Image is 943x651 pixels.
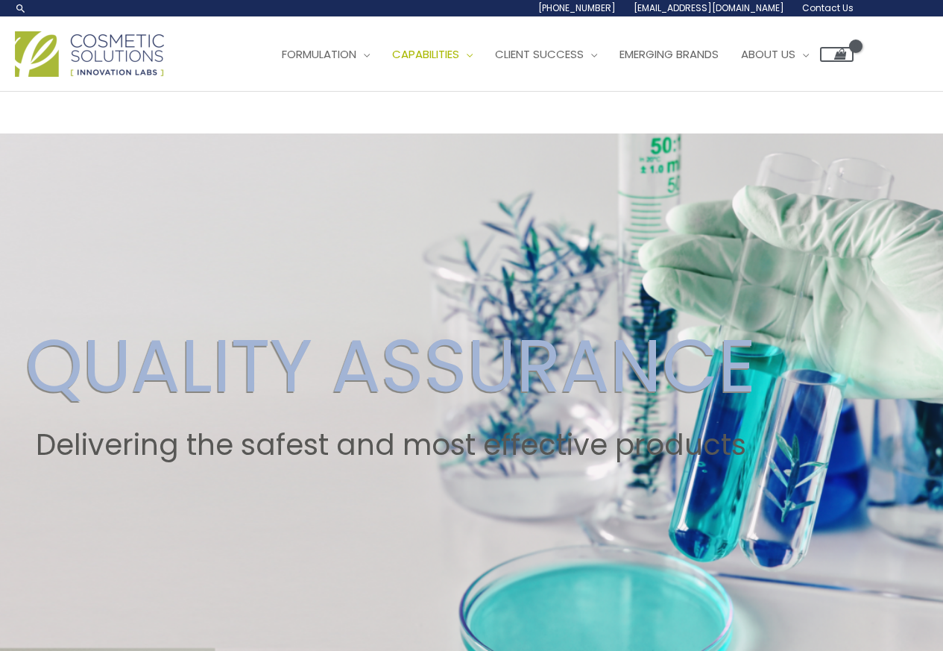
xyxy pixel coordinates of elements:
[25,428,756,462] h2: Delivering the safest and most effective products
[741,46,795,62] span: About Us
[15,31,164,77] img: Cosmetic Solutions Logo
[538,1,616,14] span: [PHONE_NUMBER]
[381,32,484,77] a: Capabilities
[634,1,784,14] span: [EMAIL_ADDRESS][DOMAIN_NAME]
[259,32,854,77] nav: Site Navigation
[730,32,820,77] a: About Us
[608,32,730,77] a: Emerging Brands
[392,46,459,62] span: Capabilities
[25,322,756,410] h2: QUALITY ASSURANCE
[495,46,584,62] span: Client Success
[802,1,854,14] span: Contact Us
[484,32,608,77] a: Client Success
[820,47,854,62] a: View Shopping Cart, empty
[271,32,381,77] a: Formulation
[282,46,356,62] span: Formulation
[15,2,27,14] a: Search icon link
[619,46,719,62] span: Emerging Brands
